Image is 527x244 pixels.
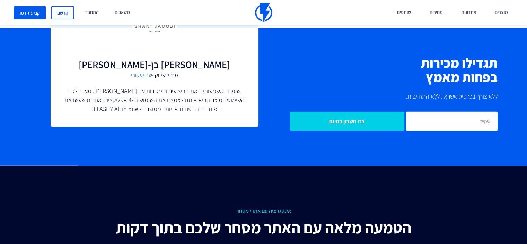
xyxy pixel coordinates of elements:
h3: [PERSON_NAME] בן-[PERSON_NAME] [64,59,245,70]
h2: הטמעה מלאה עם האתר מסחר שלכם בתוך דקות [47,219,480,236]
a: קביעת דמו [14,6,46,19]
p: ללא צורך בכרטיס אשראי. ללא התחייבות. [269,92,498,101]
span: אינטגרציה עם אתרי מסחר [47,207,480,215]
h2: תגדילו מכירות בפחות מאמץ [269,56,498,85]
img: Feedback [132,6,177,51]
span: מנהל שיווק - [64,71,245,79]
a: שני יעקובי [131,71,152,79]
input: צרו חשבון בחינם [290,112,404,131]
input: אימייל [406,112,498,131]
p: שיפרנו משמעותית את הביצועים והמכירות עם [PERSON_NAME]. מעבר לכך השימוש במוצר הביא אותנו לצמצם את ... [64,86,245,113]
a: הרשם [51,6,74,19]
